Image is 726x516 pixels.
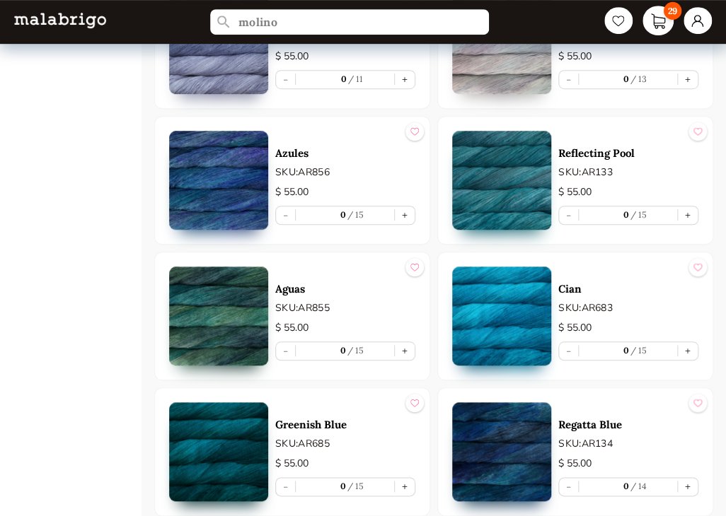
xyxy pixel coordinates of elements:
[395,342,415,360] button: +
[395,206,415,224] button: +
[275,49,415,64] p: $ 55.00
[395,71,415,88] button: +
[643,6,674,35] a: 29
[629,481,647,491] label: 14
[169,266,268,365] img: 0.jpg
[347,74,363,84] label: 11
[275,300,415,315] p: SKU: AR855
[395,478,415,496] button: +
[558,320,698,336] p: $ 55.00
[14,13,106,28] img: L5WsItTXhTFtyxb3tkNoXNspfcfOAAWlbXYcuBTUg0FA22wzaAJ6kXiYLTb6coiuTfQf1mE2HwVko7IAAAAASUVORK5CYII=
[169,402,268,501] img: 0.jpg
[678,478,698,496] button: +
[678,342,698,360] button: +
[275,418,415,431] a: Greenish Blue
[275,436,415,451] p: SKU: AR685
[558,146,698,160] a: Reflecting Pool
[629,345,647,356] label: 15
[558,300,698,315] p: SKU: AR683
[346,345,364,356] label: 15
[664,2,681,20] span: 29
[678,71,698,88] button: +
[346,481,364,491] label: 15
[210,9,489,35] input: Search...
[275,184,415,200] p: $ 55.00
[558,418,698,431] a: Regatta Blue
[678,206,698,224] button: +
[452,402,551,501] img: 0.jpg
[275,320,415,336] p: $ 55.00
[558,456,698,471] p: $ 55.00
[558,184,698,200] p: $ 55.00
[275,146,415,160] a: Azules
[452,266,551,365] img: 0.jpg
[558,436,698,451] p: SKU: AR134
[275,456,415,471] p: $ 55.00
[558,49,698,64] p: $ 55.00
[275,165,415,180] p: SKU: AR856
[558,165,698,180] p: SKU: AR133
[275,282,415,295] a: Aguas
[558,282,698,295] a: Cian
[452,131,551,230] img: 0.jpg
[629,74,647,84] label: 13
[629,209,647,220] label: 15
[346,209,364,220] label: 15
[169,131,268,230] img: 0.jpg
